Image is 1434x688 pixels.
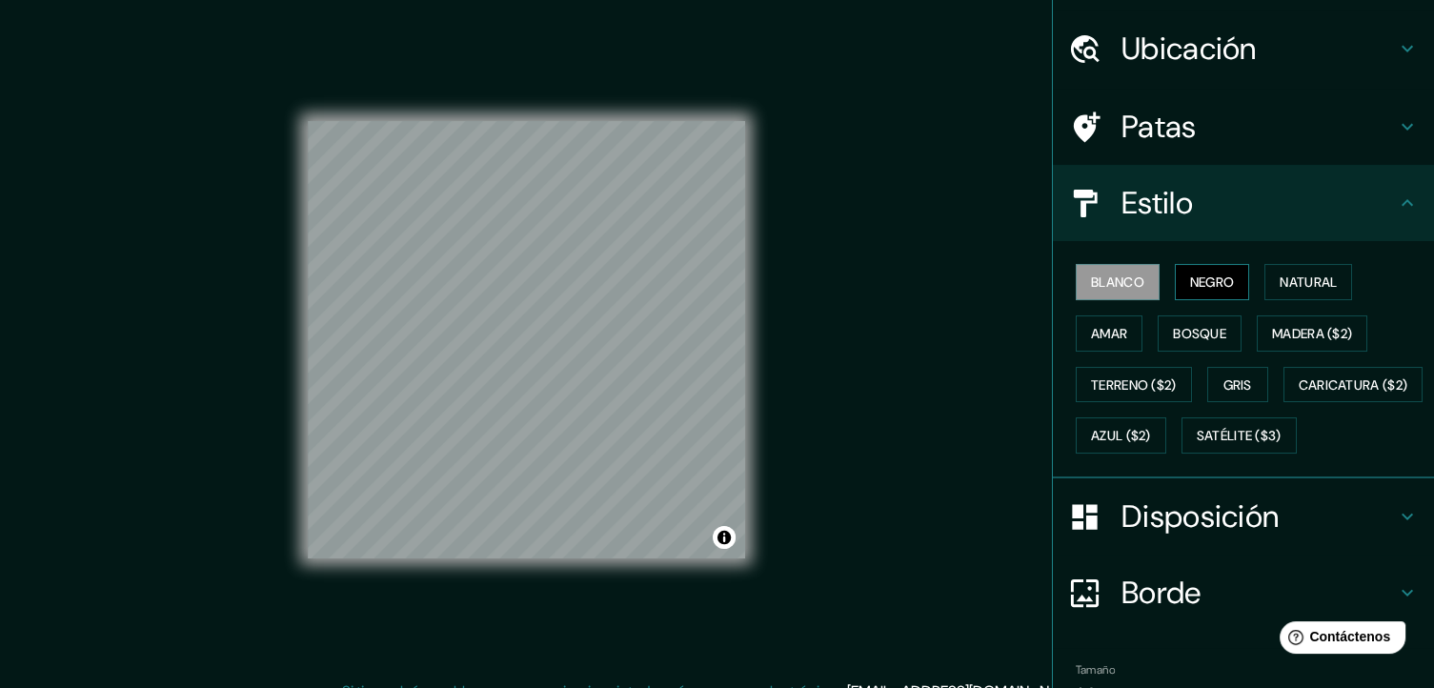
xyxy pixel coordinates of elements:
[1182,417,1297,454] button: Satélite ($3)
[1299,376,1408,394] font: Caricatura ($2)
[1223,376,1252,394] font: Gris
[1091,376,1177,394] font: Terreno ($2)
[1053,478,1434,555] div: Disposición
[1053,165,1434,241] div: Estilo
[1091,428,1151,445] font: Azul ($2)
[1121,496,1279,536] font: Disposición
[1121,183,1193,223] font: Estilo
[1283,367,1424,403] button: Caricatura ($2)
[1190,273,1235,291] font: Negro
[1272,325,1352,342] font: Madera ($2)
[1280,273,1337,291] font: Natural
[1076,315,1142,352] button: Amar
[1053,10,1434,87] div: Ubicación
[1076,264,1160,300] button: Blanco
[1175,264,1250,300] button: Negro
[1121,573,1202,613] font: Borde
[1257,315,1367,352] button: Madera ($2)
[308,121,745,558] canvas: Mapa
[1173,325,1226,342] font: Bosque
[1264,264,1352,300] button: Natural
[1076,417,1166,454] button: Azul ($2)
[1121,107,1197,147] font: Patas
[1091,325,1127,342] font: Amar
[713,526,736,549] button: Activar o desactivar atribución
[1264,614,1413,667] iframe: Lanzador de widgets de ayuda
[1121,29,1257,69] font: Ubicación
[1091,273,1144,291] font: Blanco
[1197,428,1282,445] font: Satélite ($3)
[1207,367,1268,403] button: Gris
[1076,367,1192,403] button: Terreno ($2)
[1076,662,1115,678] font: Tamaño
[1053,555,1434,631] div: Borde
[1158,315,1242,352] button: Bosque
[1053,89,1434,165] div: Patas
